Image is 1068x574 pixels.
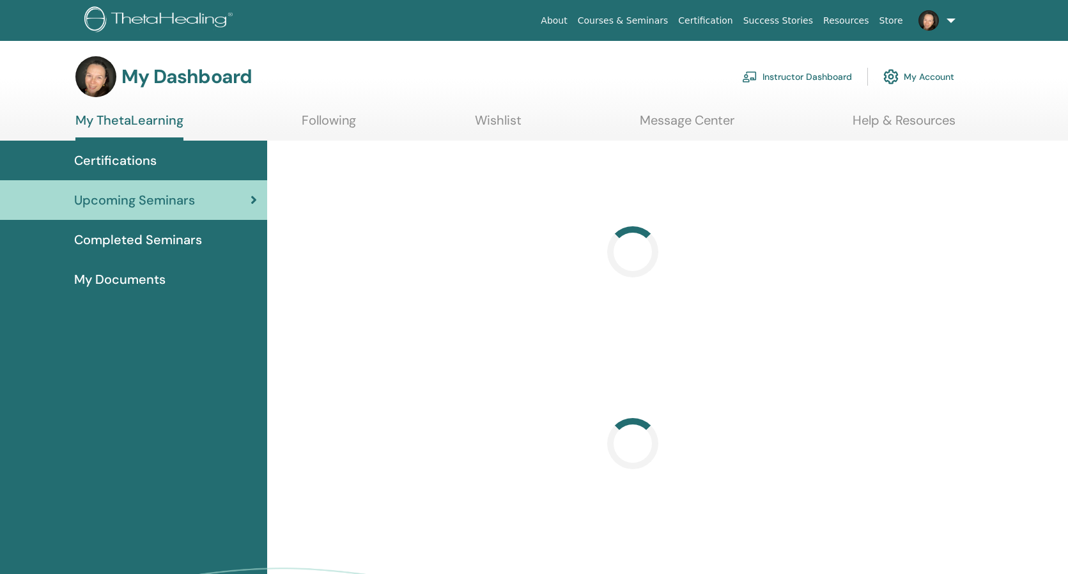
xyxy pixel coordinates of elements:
[640,112,734,137] a: Message Center
[673,9,738,33] a: Certification
[742,63,852,91] a: Instructor Dashboard
[853,112,956,137] a: Help & Resources
[475,112,522,137] a: Wishlist
[573,9,674,33] a: Courses & Seminars
[874,9,908,33] a: Store
[738,9,818,33] a: Success Stories
[818,9,874,33] a: Resources
[74,230,202,249] span: Completed Seminars
[883,63,954,91] a: My Account
[121,65,252,88] h3: My Dashboard
[84,6,237,35] img: logo.png
[75,56,116,97] img: default.jpg
[918,10,939,31] img: default.jpg
[883,66,899,88] img: cog.svg
[75,112,183,141] a: My ThetaLearning
[742,71,757,82] img: chalkboard-teacher.svg
[302,112,356,137] a: Following
[74,151,157,170] span: Certifications
[74,270,166,289] span: My Documents
[74,190,195,210] span: Upcoming Seminars
[536,9,572,33] a: About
